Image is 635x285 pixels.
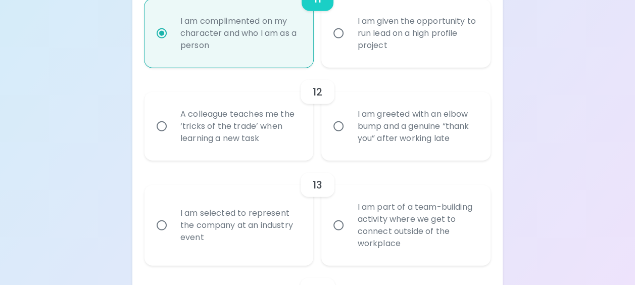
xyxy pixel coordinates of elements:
[313,177,322,193] h6: 13
[144,161,491,266] div: choice-group-check
[349,189,485,262] div: I am part of a team-building activity where we get to connect outside of the workplace
[144,68,491,161] div: choice-group-check
[172,195,308,256] div: I am selected to represent the company at an industry event
[313,84,322,100] h6: 12
[172,3,308,64] div: I am complimented on my character and who I am as a person
[349,3,485,64] div: I am given the opportunity to run lead on a high profile project
[349,96,485,157] div: I am greeted with an elbow bump and a genuine “thank you” after working late
[172,96,308,157] div: A colleague teaches me the ‘tricks of the trade’ when learning a new task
